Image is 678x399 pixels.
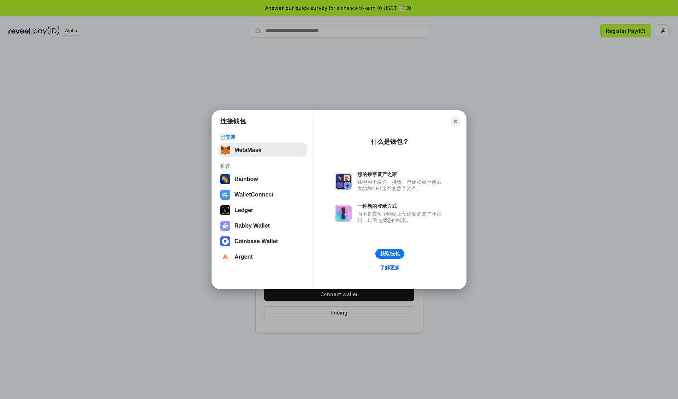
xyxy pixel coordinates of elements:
[218,188,307,202] button: WalletConnect
[220,145,230,155] img: svg+xml,%3Csvg%20fill%3D%22none%22%20height%3D%2233%22%20viewBox%3D%220%200%2035%2033%22%20width%...
[357,211,445,223] div: 而不是在每个网站上创建新的账户和密码，只需连接您的钱包。
[375,249,404,259] button: 获取钱包
[218,250,307,264] button: Argent
[371,137,409,146] div: 什么是钱包？
[234,147,261,153] div: MetaMask
[218,203,307,217] button: Ledger
[380,264,400,271] div: 了解更多
[220,236,230,246] img: svg+xml,%3Csvg%20width%3D%2228%22%20height%3D%2228%22%20viewBox%3D%220%200%2028%2028%22%20fill%3D...
[234,238,278,245] div: Coinbase Wallet
[451,116,460,126] button: Close
[234,192,274,198] div: WalletConnect
[220,174,230,184] img: svg+xml,%3Csvg%20width%3D%22120%22%20height%3D%22120%22%20viewBox%3D%220%200%20120%20120%22%20fil...
[218,143,307,157] button: MetaMask
[234,176,258,182] div: Rainbow
[220,117,246,125] h1: 连接钱包
[357,179,445,192] div: 钱包用于发送、接收、存储和显示像以太坊和NFT这样的数字资产。
[234,254,253,260] div: Argent
[220,252,230,262] img: svg+xml,%3Csvg%20width%3D%2228%22%20height%3D%2228%22%20viewBox%3D%220%200%2028%2028%22%20fill%3D...
[335,205,352,222] img: svg+xml,%3Csvg%20xmlns%3D%22http%3A%2F%2Fwww.w3.org%2F2000%2Fsvg%22%20fill%3D%22none%22%20viewBox...
[220,221,230,231] img: svg+xml,%3Csvg%20xmlns%3D%22http%3A%2F%2Fwww.w3.org%2F2000%2Fsvg%22%20fill%3D%22none%22%20viewBox...
[220,190,230,200] img: svg+xml,%3Csvg%20width%3D%2228%22%20height%3D%2228%22%20viewBox%3D%220%200%2028%2028%22%20fill%3D...
[234,207,253,213] div: Ledger
[220,163,305,169] div: 推荐
[218,172,307,186] button: Rainbow
[234,223,270,229] div: Rabby Wallet
[357,203,445,209] div: 一种新的登录方式
[376,263,404,272] a: 了解更多
[335,173,352,190] img: svg+xml,%3Csvg%20xmlns%3D%22http%3A%2F%2Fwww.w3.org%2F2000%2Fsvg%22%20fill%3D%22none%22%20viewBox...
[357,171,445,177] div: 您的数字资产之家
[220,134,305,140] div: 已安装
[380,251,400,257] div: 获取钱包
[218,219,307,233] button: Rabby Wallet
[220,205,230,215] img: svg+xml,%3Csvg%20xmlns%3D%22http%3A%2F%2Fwww.w3.org%2F2000%2Fsvg%22%20width%3D%2228%22%20height%3...
[218,234,307,248] button: Coinbase Wallet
